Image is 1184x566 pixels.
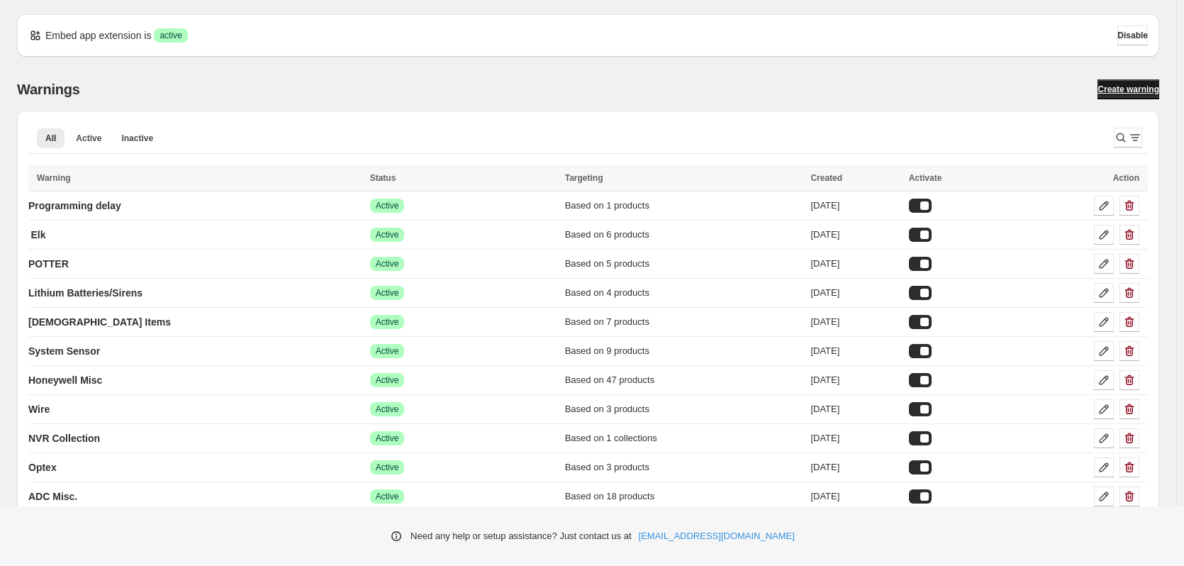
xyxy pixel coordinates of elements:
[639,529,795,543] a: [EMAIL_ADDRESS][DOMAIN_NAME]
[810,431,900,445] div: [DATE]
[376,462,399,473] span: Active
[376,374,399,386] span: Active
[28,456,57,479] a: Optex
[565,315,803,329] div: Based on 7 products
[810,228,900,242] div: [DATE]
[160,30,181,41] span: active
[370,173,396,183] span: Status
[28,344,100,358] p: System Sensor
[565,228,803,242] div: Based on 6 products
[810,489,900,504] div: [DATE]
[28,315,171,329] p: [DEMOGRAPHIC_DATA] Items
[565,431,803,445] div: Based on 1 collections
[28,369,102,392] a: Honeywell Misc
[565,286,803,300] div: Based on 4 products
[28,402,50,416] p: Wire
[1098,84,1159,95] span: Create warning
[810,373,900,387] div: [DATE]
[28,286,143,300] p: Lithium Batteries/Sirens
[376,258,399,270] span: Active
[376,491,399,502] span: Active
[565,199,803,213] div: Based on 1 products
[376,229,399,240] span: Active
[565,373,803,387] div: Based on 47 products
[810,460,900,475] div: [DATE]
[28,398,50,421] a: Wire
[376,316,399,328] span: Active
[565,344,803,358] div: Based on 9 products
[810,286,900,300] div: [DATE]
[45,28,151,43] p: Embed app extension is
[376,345,399,357] span: Active
[1114,128,1142,148] button: Search and filter results
[376,287,399,299] span: Active
[30,228,45,242] p: Elk
[28,311,171,333] a: [DEMOGRAPHIC_DATA] Items
[28,340,100,362] a: System Sensor
[1117,26,1148,45] button: Disable
[1113,173,1139,183] span: Action
[28,460,57,475] p: Optex
[121,133,153,144] span: Inactive
[28,427,100,450] a: NVR Collection
[28,431,100,445] p: NVR Collection
[810,199,900,213] div: [DATE]
[28,282,143,304] a: Lithium Batteries/Sirens
[28,194,121,217] a: Programming delay
[565,402,803,416] div: Based on 3 products
[76,133,101,144] span: Active
[28,485,77,508] a: ADC Misc.
[28,257,69,271] p: POTTER
[28,373,102,387] p: Honeywell Misc
[376,433,399,444] span: Active
[376,404,399,415] span: Active
[810,257,900,271] div: [DATE]
[1098,79,1159,99] a: Create warning
[909,173,942,183] span: Activate
[565,460,803,475] div: Based on 3 products
[28,199,121,213] p: Programming delay
[28,489,77,504] p: ADC Misc.
[28,253,69,275] a: POTTER
[376,200,399,211] span: Active
[565,257,803,271] div: Based on 5 products
[1117,30,1148,41] span: Disable
[810,344,900,358] div: [DATE]
[45,133,56,144] span: All
[17,81,80,98] h2: Warnings
[810,315,900,329] div: [DATE]
[565,173,603,183] span: Targeting
[810,173,842,183] span: Created
[37,173,71,183] span: Warning
[28,223,48,246] a: Elk
[810,402,900,416] div: [DATE]
[565,489,803,504] div: Based on 18 products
